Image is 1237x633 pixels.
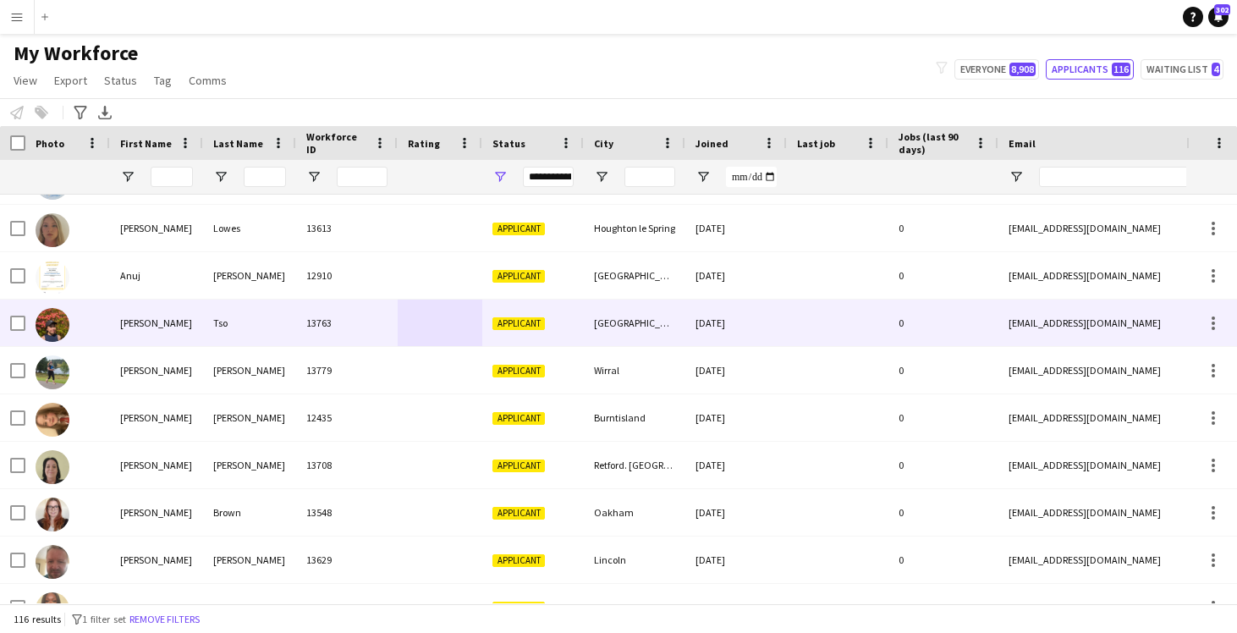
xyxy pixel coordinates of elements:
div: [DATE] [685,537,787,583]
div: Wirral [584,347,685,394]
span: View [14,73,37,88]
input: Joined Filter Input [726,167,777,187]
span: Comms [189,73,227,88]
img: Catherine Morton [36,450,69,484]
span: Export [54,73,87,88]
div: [DATE] [685,442,787,488]
div: Brown [203,489,296,536]
div: [PERSON_NAME] [110,537,203,583]
a: Tag [147,69,179,91]
span: Applicant [492,460,545,472]
div: Oakham [584,489,685,536]
span: Rating [408,137,440,150]
img: Becky Randall [36,355,69,389]
img: Confidence Nwaiwu [36,592,69,626]
span: 1 filter set [82,613,126,625]
span: Status [492,137,525,150]
div: [PERSON_NAME] [110,394,203,441]
a: Export [47,69,94,91]
div: Retford. [GEOGRAPHIC_DATA] [584,442,685,488]
span: Applicant [492,223,545,235]
img: Ashley Tso [36,308,69,342]
button: Everyone8,908 [954,59,1039,80]
input: Workforce ID Filter Input [337,167,388,187]
span: Jobs (last 90 days) [899,130,968,156]
div: Confidence [110,584,203,630]
button: Open Filter Menu [695,169,711,184]
div: Lowes [203,205,296,251]
input: First Name Filter Input [151,167,193,187]
span: 8,908 [1009,63,1036,76]
input: Last Name Filter Input [244,167,286,187]
div: 0 [888,347,998,394]
div: 13548 [296,489,398,536]
button: Open Filter Menu [594,169,609,184]
a: View [7,69,44,91]
div: [PERSON_NAME] [110,442,203,488]
div: [GEOGRAPHIC_DATA] [584,584,685,630]
span: My Workforce [14,41,138,66]
button: Open Filter Menu [120,169,135,184]
span: First Name [120,137,172,150]
div: 0 [888,205,998,251]
div: [DATE] [685,489,787,536]
span: Photo [36,137,64,150]
input: City Filter Input [624,167,675,187]
div: [PERSON_NAME] [203,347,296,394]
button: Open Filter Menu [306,169,322,184]
div: Houghton le Spring [584,205,685,251]
div: 0 [888,489,998,536]
span: Applicant [492,412,545,425]
div: [DATE] [685,205,787,251]
div: 12435 [296,394,398,441]
div: [DATE] [685,300,787,346]
span: 302 [1214,4,1230,15]
span: Last job [797,137,835,150]
div: [PERSON_NAME] [203,442,296,488]
div: 12910 [296,252,398,299]
img: Clive Denton [36,545,69,579]
div: Nwaiwu [203,584,296,630]
span: Tag [154,73,172,88]
span: Applicant [492,270,545,283]
button: Open Filter Menu [1009,169,1024,184]
span: Applicant [492,602,545,614]
div: [PERSON_NAME] [110,347,203,394]
img: Catherine Baker [36,403,69,437]
span: City [594,137,613,150]
div: 13708 [296,442,398,488]
img: Anuj thakkar [36,261,69,294]
img: Chloe Brown [36,498,69,531]
div: [PERSON_NAME] [203,537,296,583]
app-action-btn: Advanced filters [70,102,91,123]
span: Applicant [492,507,545,520]
div: 13779 [296,347,398,394]
button: Waiting list4 [1141,59,1223,80]
div: [GEOGRAPHIC_DATA] [584,300,685,346]
div: 0 [888,300,998,346]
div: 13763 [296,300,398,346]
span: Workforce ID [306,130,367,156]
a: 302 [1208,7,1229,27]
button: Remove filters [126,610,203,629]
div: [GEOGRAPHIC_DATA] [584,252,685,299]
span: 116 [1112,63,1130,76]
div: [PERSON_NAME] [203,252,296,299]
span: Applicant [492,317,545,330]
button: Applicants116 [1046,59,1134,80]
img: Annabelle Lowes [36,213,69,247]
div: 13578 [296,584,398,630]
a: Comms [182,69,234,91]
div: [PERSON_NAME] [203,394,296,441]
button: Open Filter Menu [213,169,228,184]
app-action-btn: Export XLSX [95,102,115,123]
span: Applicant [492,554,545,567]
button: Open Filter Menu [492,169,508,184]
div: 13613 [296,205,398,251]
div: 0 [888,584,998,630]
div: [DATE] [685,347,787,394]
div: Burntisland [584,394,685,441]
span: Status [104,73,137,88]
div: Anuj [110,252,203,299]
div: Tso [203,300,296,346]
